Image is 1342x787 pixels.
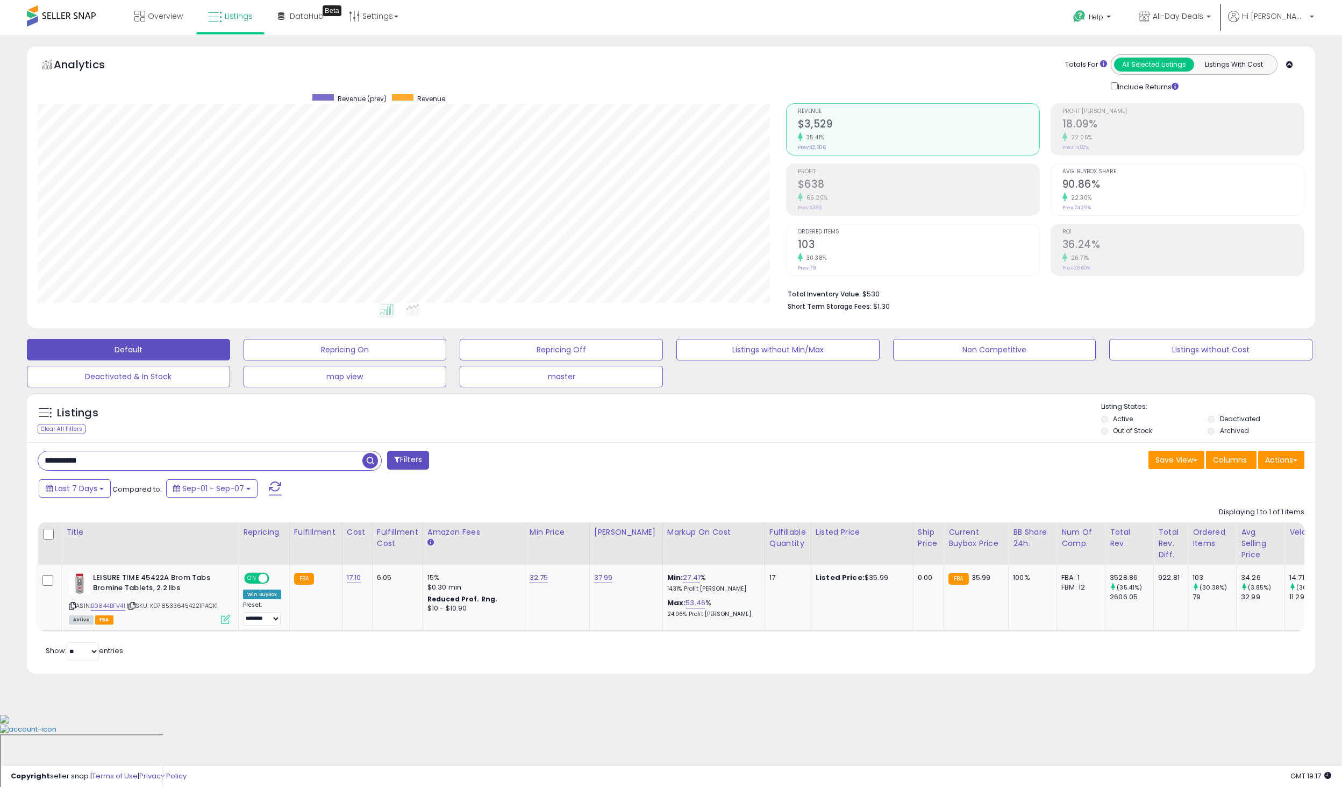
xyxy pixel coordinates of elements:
b: Reduced Prof. Rng. [427,594,498,604]
small: Amazon Fees. [427,538,434,548]
a: Help [1065,2,1122,35]
span: Listings [225,11,253,22]
h5: Analytics [54,57,126,75]
small: 35.41% [803,133,825,141]
div: 103 [1193,573,1236,583]
button: All Selected Listings [1114,58,1194,72]
i: Get Help [1073,10,1086,23]
div: 34.26 [1241,573,1284,583]
div: Displaying 1 to 1 of 1 items [1219,507,1304,517]
div: % [667,573,756,593]
b: Short Term Storage Fees: [788,302,872,311]
div: Current Buybox Price [948,527,1004,549]
a: Hi [PERSON_NAME] [1228,11,1314,35]
span: Revenue [417,94,445,103]
label: Out of Stock [1113,426,1152,435]
div: Cost [347,527,368,538]
h2: $3,529 [798,118,1039,132]
h2: 103 [798,238,1039,253]
button: Repricing On [244,339,447,360]
div: Fulfillable Quantity [769,527,806,549]
a: 17.10 [347,572,361,583]
span: ROI [1062,229,1304,235]
div: Include Returns [1103,80,1191,93]
b: LEISURE TIME 45422A Brom Tabs Bromine Tablets, 2.2 lbs [93,573,224,595]
div: Markup on Cost [667,527,760,538]
div: Ship Price [918,527,939,549]
button: Save View [1148,451,1204,469]
div: 15% [427,573,517,583]
h2: 90.86% [1062,178,1304,193]
button: Repricing Off [460,339,663,360]
span: Compared to: [112,484,162,494]
div: 2606.05 [1110,592,1153,602]
button: Filters [387,451,429,470]
div: $10 - $10.90 [427,604,517,613]
a: B0844BFV41 [91,601,125,611]
div: 100% [1013,573,1048,583]
div: BB Share 24h. [1013,527,1052,549]
small: FBA [948,573,968,585]
small: (35.41%) [1117,583,1142,592]
div: [PERSON_NAME] [594,527,658,538]
button: Deactivated & In Stock [27,366,230,387]
img: 41TW4Obbk7L._SL40_.jpg [69,573,90,594]
div: Totals For [1065,60,1107,70]
b: Listed Price: [816,572,865,583]
small: Prev: 28.60% [1062,265,1090,271]
h2: 36.24% [1062,238,1304,253]
button: map view [244,366,447,387]
div: Total Rev. Diff. [1158,527,1183,561]
div: Ordered Items [1193,527,1232,549]
span: Avg. Buybox Share [1062,169,1304,175]
div: 0.00 [918,573,936,583]
div: 6.05 [377,573,415,583]
p: Listing States: [1101,402,1316,412]
div: 17 [769,573,803,583]
small: 22.06% [1067,133,1093,141]
span: Profit [798,169,1039,175]
button: Listings With Cost [1194,58,1274,72]
div: $35.99 [816,573,905,583]
span: Revenue (prev) [338,94,387,103]
h5: Listings [57,406,98,421]
small: (3.85%) [1248,583,1271,592]
span: Show: entries [46,646,123,656]
a: 53.46 [686,598,705,608]
div: Total Rev. [1110,527,1149,549]
div: Clear All Filters [38,424,85,434]
span: Help [1089,12,1103,22]
a: 27.41 [683,572,700,583]
button: Actions [1258,451,1304,469]
span: Overview [148,11,183,22]
small: Prev: 74.29% [1062,204,1091,211]
button: Columns [1206,451,1257,469]
div: 3528.86 [1110,573,1153,583]
span: Hi [PERSON_NAME] [1242,11,1307,22]
span: $1.30 [873,301,890,311]
div: Fulfillment [294,527,338,538]
div: 79 [1193,592,1236,602]
div: $0.30 min [427,583,517,592]
span: All-Day Deals [1153,11,1203,22]
span: Columns [1213,455,1247,465]
small: FBA [294,573,314,585]
span: All listings currently available for purchase on Amazon [69,615,94,625]
div: FBA: 1 [1061,573,1097,583]
div: 14.71 [1289,573,1333,583]
div: Avg Selling Price [1241,527,1280,561]
div: Num of Comp. [1061,527,1101,549]
small: (30.38%) [1200,583,1227,592]
div: 922.81 [1158,573,1180,583]
button: master [460,366,663,387]
button: Non Competitive [893,339,1096,360]
button: Listings without Cost [1109,339,1312,360]
div: 11.29 [1289,592,1333,602]
div: Min Price [530,527,585,538]
small: Prev: $386 [798,204,822,211]
a: 32.75 [530,572,548,583]
div: Preset: [243,601,281,626]
small: 26.71% [1067,254,1089,262]
p: 24.06% Profit [PERSON_NAME] [667,611,756,618]
div: Title [66,527,234,538]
